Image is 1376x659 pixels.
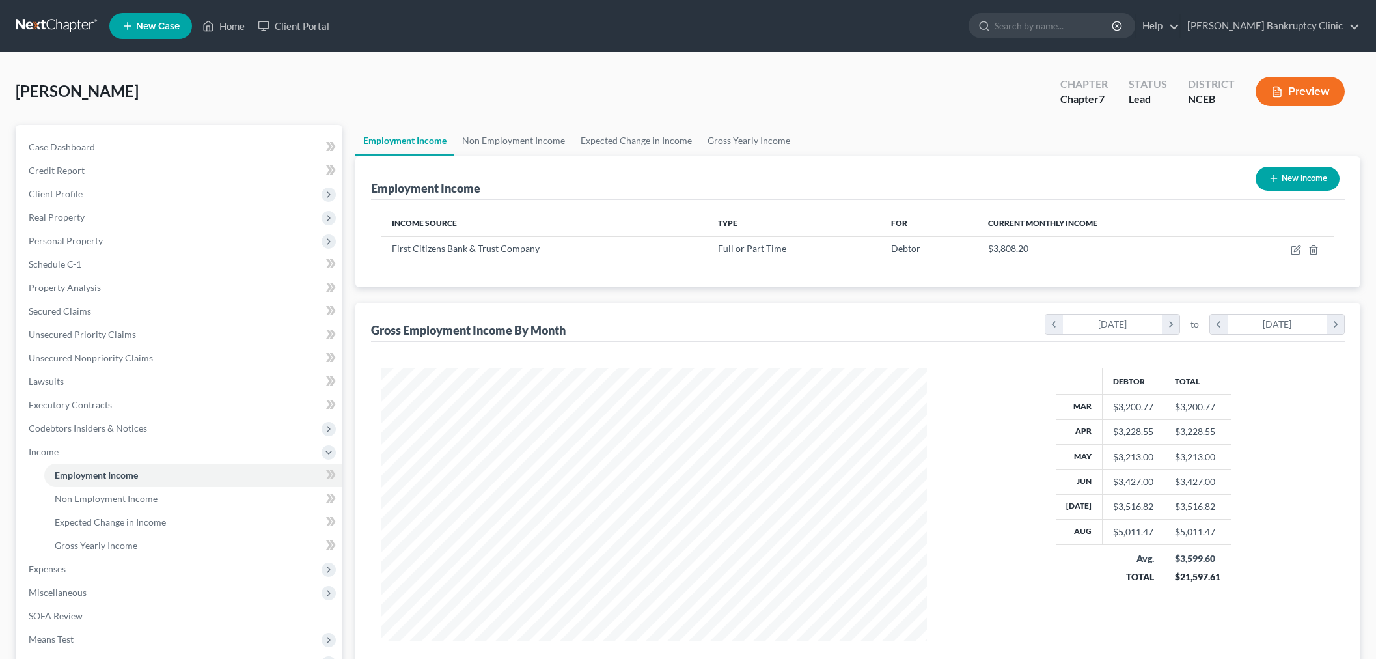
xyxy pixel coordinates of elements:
span: Case Dashboard [29,141,95,152]
span: Property Analysis [29,282,101,293]
div: $3,200.77 [1113,400,1153,414]
button: New Income [1256,167,1340,191]
a: Unsecured Priority Claims [18,323,342,346]
span: Lawsuits [29,376,64,387]
span: Schedule C-1 [29,259,81,270]
span: Means Test [29,634,74,645]
div: $3,228.55 [1113,425,1153,438]
i: chevron_left [1210,315,1228,334]
th: Total [1164,368,1231,394]
th: [DATE] [1056,494,1103,519]
a: Lawsuits [18,370,342,393]
a: Gross Yearly Income [44,534,342,557]
span: Full or Part Time [718,243,786,254]
div: $5,011.47 [1113,526,1153,539]
a: Gross Yearly Income [700,125,798,156]
a: Employment Income [355,125,454,156]
div: Chapter [1060,92,1108,107]
div: [DATE] [1228,315,1327,334]
a: Executory Contracts [18,393,342,417]
div: $3,427.00 [1113,475,1153,488]
a: Unsecured Nonpriority Claims [18,346,342,370]
span: First Citizens Bank & Trust Company [392,243,540,254]
div: Status [1129,77,1167,92]
span: Unsecured Nonpriority Claims [29,352,153,363]
a: Help [1136,14,1179,38]
th: May [1056,444,1103,469]
span: Unsecured Priority Claims [29,329,136,340]
span: $3,808.20 [988,243,1028,254]
span: For [891,218,907,228]
a: Case Dashboard [18,135,342,159]
a: Expected Change in Income [44,511,342,534]
td: $3,516.82 [1164,494,1231,519]
span: New Case [136,21,180,31]
a: Client Portal [251,14,336,38]
th: Mar [1056,395,1103,419]
span: Debtor [891,243,920,254]
div: Avg. [1113,552,1154,565]
div: TOTAL [1113,570,1154,583]
th: Aug [1056,520,1103,544]
span: to [1190,318,1199,331]
a: Employment Income [44,464,342,487]
td: $3,213.00 [1164,444,1231,469]
th: Jun [1056,470,1103,494]
i: chevron_right [1162,315,1179,334]
span: Secured Claims [29,305,91,316]
i: chevron_left [1045,315,1063,334]
span: Credit Report [29,165,85,176]
div: $3,213.00 [1113,451,1153,464]
span: Income [29,446,59,457]
a: Non Employment Income [454,125,573,156]
td: $3,228.55 [1164,419,1231,444]
span: SOFA Review [29,610,83,621]
iframe: To enrich screen reader interactions, please activate Accessibility in Grammarly extension settings [1332,615,1363,646]
span: Miscellaneous [29,587,87,598]
span: 7 [1099,92,1105,105]
td: $3,200.77 [1164,395,1231,419]
a: Credit Report [18,159,342,182]
a: Property Analysis [18,276,342,300]
div: District [1188,77,1235,92]
div: [DATE] [1063,315,1163,334]
span: Type [718,218,737,228]
input: Search by name... [995,14,1114,38]
th: Apr [1056,419,1103,444]
div: Lead [1129,92,1167,107]
span: Employment Income [55,470,138,481]
span: Expenses [29,563,66,574]
span: Expected Change in Income [55,516,166,527]
a: SOFA Review [18,604,342,628]
th: Debtor [1103,368,1164,394]
span: Real Property [29,212,85,223]
a: Expected Change in Income [573,125,700,156]
div: $3,599.60 [1175,552,1220,565]
span: Non Employment Income [55,493,158,504]
span: Current Monthly Income [988,218,1097,228]
div: Gross Employment Income By Month [371,322,566,338]
span: [PERSON_NAME] [16,81,139,100]
span: Client Profile [29,188,83,199]
span: Income Source [392,218,457,228]
a: Home [196,14,251,38]
div: Chapter [1060,77,1108,92]
div: Employment Income [371,180,480,196]
div: NCEB [1188,92,1235,107]
span: Executory Contracts [29,399,112,410]
a: Schedule C-1 [18,253,342,276]
span: Codebtors Insiders & Notices [29,423,147,434]
div: $21,597.61 [1175,570,1220,583]
button: Preview [1256,77,1345,106]
div: $3,516.82 [1113,500,1153,513]
span: Personal Property [29,235,103,246]
a: [PERSON_NAME] Bankruptcy Clinic [1181,14,1360,38]
i: chevron_right [1327,315,1344,334]
a: Secured Claims [18,300,342,323]
td: $3,427.00 [1164,470,1231,494]
span: Gross Yearly Income [55,540,137,551]
a: Non Employment Income [44,487,342,511]
td: $5,011.47 [1164,520,1231,544]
